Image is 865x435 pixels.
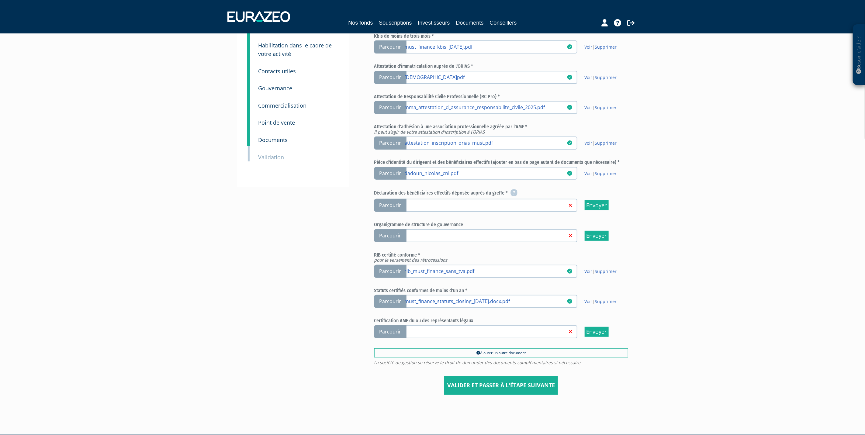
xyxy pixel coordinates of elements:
input: Envoyer [585,231,609,241]
h6: Organigramme de structure de gouvernance [374,222,628,227]
span: | [585,105,617,111]
i: 08/10/2025 09:54 [567,140,572,145]
input: Envoyer [585,327,609,337]
h6: Pièce d'identité du dirigeant et des bénéficiaires effectifs (ajouter en bas de page autant de do... [374,160,628,165]
a: Supprimer [595,74,617,80]
span: La société de gestion se réserve le droit de demander des documents complémentaires si nécessaire [374,361,628,365]
a: Voir [585,299,593,304]
i: 08/10/2025 09:51 [567,269,572,274]
span: Parcourir [374,265,407,278]
a: mma_attestation_d_assurance_responsabilite_civile_2025.pdf [405,104,567,110]
a: Documents [456,19,484,27]
a: Nos fonds [348,19,373,27]
input: Envoyer [585,200,609,210]
em: pour le versement des rétrocessions [374,257,448,263]
h6: RIB certifié conforme * [374,252,628,263]
span: | [585,140,617,146]
input: Valider et passer à l'étape suivante [444,376,558,395]
i: 08/10/2025 09:47 [567,44,572,49]
a: Voir [585,268,593,274]
a: Voir [585,171,593,176]
span: | [585,171,617,177]
span: | [585,299,617,305]
a: Voir [585,140,593,146]
h6: Attestation de Responsabilité Civile Professionnelle (RC Pro) * [374,94,628,99]
small: Validation [258,154,284,161]
a: Supprimer [595,171,617,176]
a: Conseillers [490,19,517,27]
a: 4 [247,33,250,61]
a: Voir [585,74,593,80]
i: 08/10/2025 09:51 [567,299,572,304]
a: dadoun_nicolas_cni.pdf [405,170,567,176]
small: Point de vente [258,119,295,126]
a: attestation_inscription_orias_must.pdf [405,140,567,146]
a: Supprimer [595,105,617,110]
h6: Attestation d'adhésion à une association professionnelle agréée par l'AMF * [374,124,628,135]
h6: Attestation d'immatriculation auprès de l'ORIAS * [374,64,628,69]
a: Souscriptions [379,19,412,27]
i: 08/10/2025 09:47 [567,105,572,110]
a: 5 [247,59,250,78]
small: Gouvernance [258,85,292,92]
span: Parcourir [374,229,407,242]
i: 08/10/2025 09:48 [567,171,572,176]
a: Supprimer [595,268,617,274]
small: Contacts utiles [258,67,296,75]
p: Besoin d'aide ? [856,28,863,82]
a: Voir [585,44,593,50]
h6: Certification AMF du ou des représentants légaux [374,318,628,323]
a: Ajouter un autre document [374,348,628,357]
i: 08/10/2025 09:47 [567,75,572,80]
small: Commercialisation [258,102,307,109]
h6: Kbis de moins de trois mois * [374,33,628,39]
img: 1732889491-logotype_eurazeo_blanc_rvb.png [227,11,290,22]
a: rib_must_finance_sans_tva.pdf [405,268,567,274]
span: Parcourir [374,325,407,338]
span: Parcourir [374,136,407,150]
a: Supprimer [595,44,617,50]
a: 8 [247,110,250,129]
em: Il peut s'agir de votre attestation d'inscription à l'ORIAS [374,129,485,135]
a: Supprimer [595,299,617,304]
a: 7 [247,93,250,112]
small: Documents [258,136,288,143]
a: Supprimer [595,140,617,146]
span: | [585,44,617,50]
small: Habilitation dans le cadre de votre activité [258,42,332,58]
h6: Déclaration des bénéficiaires effectifs déposée auprès du greffe * [374,190,628,197]
span: Parcourir [374,71,407,84]
a: Voir [585,105,593,110]
a: must_finance_kbis_[DATE].pdf [405,43,567,50]
a: must_finance_statuts_closing_[DATE].docx.pdf [405,298,567,304]
span: Parcourir [374,167,407,180]
span: | [585,268,617,274]
a: [DEMOGRAPHIC_DATA]pdf [405,74,567,80]
span: Parcourir [374,40,407,54]
h6: Statuts certifiés conformes de moins d'un an * [374,288,628,293]
a: 9 [247,127,250,146]
span: Parcourir [374,199,407,212]
a: Investisseurs [418,19,450,27]
span: | [585,74,617,81]
a: 6 [247,76,250,95]
span: Parcourir [374,101,407,114]
span: Parcourir [374,295,407,308]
